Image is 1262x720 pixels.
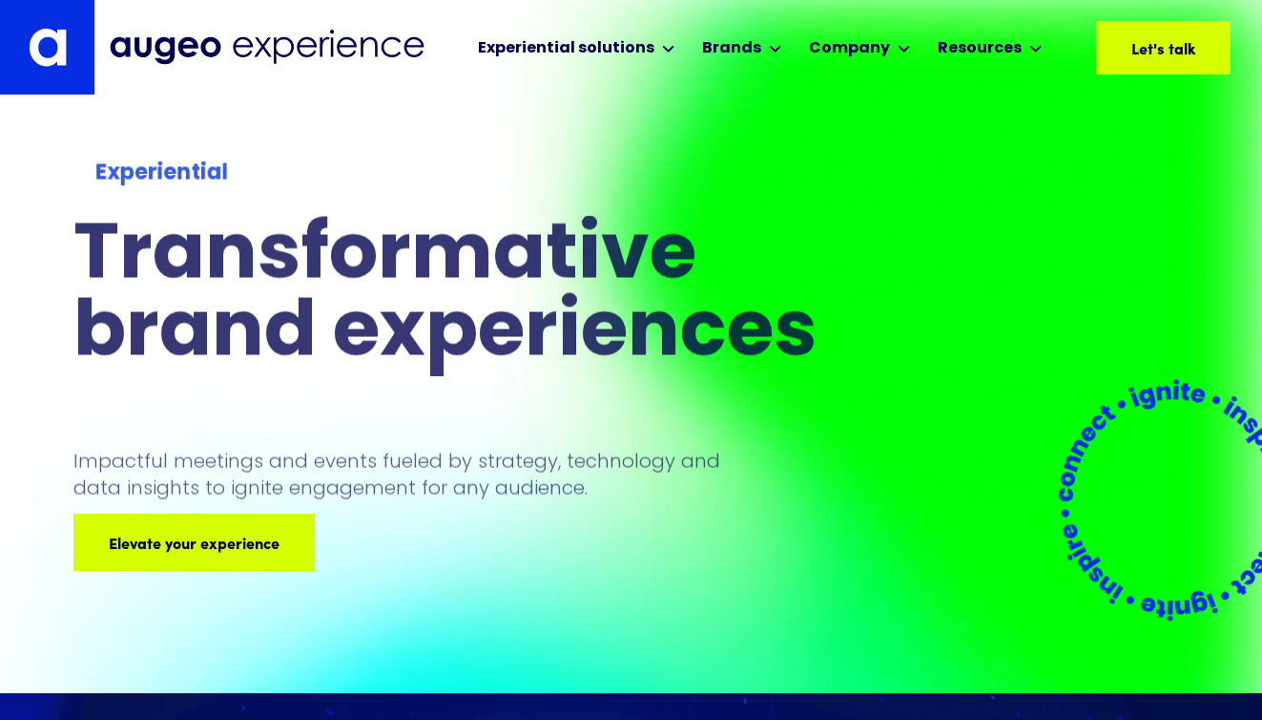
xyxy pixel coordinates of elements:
div: Resources [938,37,1022,60]
img: Augeo Experience business unit full logo in midnight blue. [110,30,424,65]
img: Augeo's "a" monogram decorative logo in white. [29,28,67,67]
div: Experiential [95,158,876,190]
div: Company [809,37,890,60]
div: Experiential solutions [478,37,654,60]
p: Impactful meetings and events fueled by strategy, technology and data insights to ignite engageme... [73,448,730,501]
h1: Transformative brand experiences [73,220,898,374]
div: Brands [702,37,761,60]
a: Elevate your experience [73,514,315,571]
a: Let's talk [1096,21,1231,74]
